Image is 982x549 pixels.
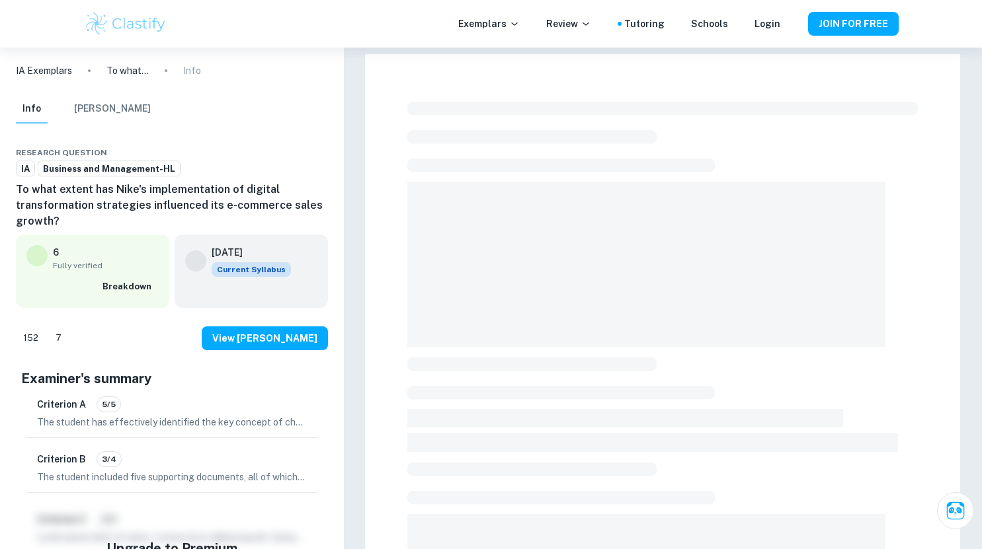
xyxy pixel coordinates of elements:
img: Clastify logo [84,11,168,37]
div: Dislike [48,328,69,349]
p: To what extent has Nike's implementation of digital transformation strategies influenced its e-co... [106,63,149,78]
p: Info [183,63,201,78]
p: The student included five supporting documents, all of which are contemporary and published withi... [37,470,307,484]
button: [PERSON_NAME] [74,94,151,124]
h5: Examiner's summary [21,369,323,388]
div: Bookmark [304,145,315,161]
h6: Criterion A [37,397,86,412]
button: View [PERSON_NAME] [202,326,328,350]
div: Report issue [317,145,328,161]
button: Ask Clai [937,492,974,529]
div: This exemplar is based on the current syllabus. Feel free to refer to it for inspiration/ideas wh... [212,262,291,277]
button: Help and Feedback [791,20,798,27]
span: Business and Management-HL [38,163,180,176]
p: 6 [53,245,59,260]
h6: Criterion B [37,452,86,466]
span: 5/5 [97,398,120,410]
a: IA Exemplars [16,63,72,78]
p: The student has effectively identified the key concept of change, which is clearly indicated on t... [37,415,307,429]
a: Schools [691,17,728,31]
a: Login [755,17,780,31]
p: Exemplars [458,17,520,31]
span: Current Syllabus [212,262,291,277]
span: 7 [48,332,69,345]
a: Tutoring [624,17,665,31]
div: Like [16,328,46,349]
h6: [DATE] [212,245,280,260]
div: Share [278,145,288,161]
button: JOIN FOR FREE [808,12,899,36]
span: Fully verified [53,260,159,272]
span: IA [17,163,34,176]
span: 3/4 [97,453,121,465]
p: Review [546,17,591,31]
button: Breakdown [99,277,159,297]
span: 152 [16,332,46,345]
span: Research question [16,147,107,159]
h6: To what extent has Nike's implementation of digital transformation strategies influenced its e-co... [16,182,328,229]
a: IA [16,161,35,177]
div: Download [291,145,302,161]
button: Info [16,94,48,124]
a: Business and Management-HL [38,161,181,177]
